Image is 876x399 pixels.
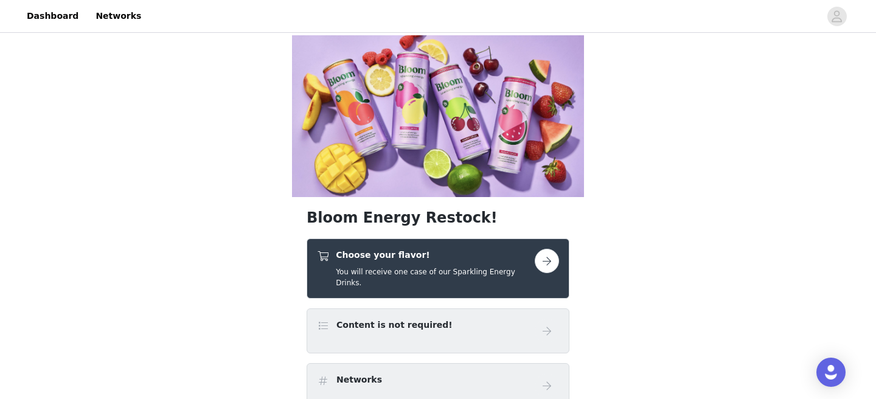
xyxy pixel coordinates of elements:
h5: You will receive one case of our Sparkling Energy Drinks. [336,266,535,288]
a: Dashboard [19,2,86,30]
div: Choose your flavor! [307,238,569,299]
h4: Networks [336,373,382,386]
h4: Content is not required! [336,319,453,331]
a: Networks [88,2,148,30]
h1: Bloom Energy Restock! [307,207,569,229]
div: avatar [831,7,843,26]
img: campaign image [292,35,584,197]
div: Open Intercom Messenger [816,358,846,387]
h4: Choose your flavor! [336,249,535,262]
div: Content is not required! [307,308,569,353]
